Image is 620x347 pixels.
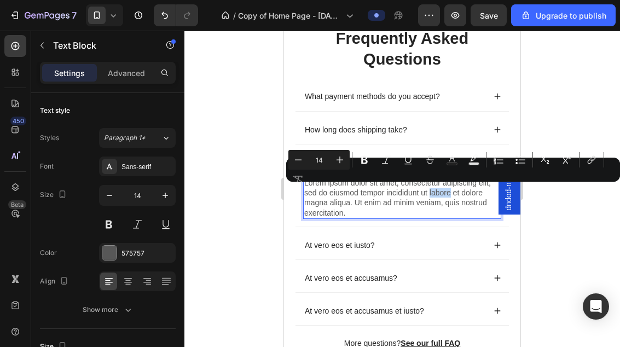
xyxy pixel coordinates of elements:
[19,59,158,72] div: Rich Text Editor. Editing area: main
[286,158,620,182] div: Editor contextual toolbar
[21,275,140,285] p: At vero eos et accusamus et iusto?
[154,4,198,26] div: Undo/Redo
[12,308,224,317] p: More questions?
[4,4,82,26] button: 7
[54,67,85,79] p: Settings
[520,10,606,21] div: Upgrade to publish
[108,67,145,79] p: Advanced
[511,4,616,26] button: Upgrade to publish
[21,127,100,137] p: Can I return a product?
[20,147,216,187] p: Lorem ipsum dolor sit amet, consectetur adipiscing elit, sed do eiusmod tempor incididunt ut labo...
[19,241,115,254] div: Rich Text Editor. Editing area: main
[19,208,92,221] div: Rich Text Editor. Editing area: main
[99,128,176,148] button: Paragraph 1*
[583,293,609,320] div: Open Intercom Messenger
[53,39,146,52] p: Text Block
[104,133,146,143] span: Paragraph 1*
[83,304,134,315] div: Show more
[40,274,71,289] div: Align
[19,146,217,188] div: Rich Text Editor. Editing area: main
[121,248,173,258] div: 575757
[21,94,123,104] p: How long does shipping take?
[19,92,125,106] div: Rich Text Editor. Editing area: main
[284,31,520,347] iframe: Design area
[19,125,101,138] div: Rich Text Editor. Editing area: main
[40,300,176,320] button: Show more
[40,133,59,143] div: Styles
[10,117,26,125] div: 450
[471,4,507,26] button: Save
[121,162,173,172] div: Sans-serif
[233,10,236,21] span: /
[21,242,113,252] p: At vero eos et accusamus?
[8,200,26,209] div: Beta
[238,10,341,21] span: Copy of Home Page - [DATE] 11:40:40
[19,274,142,287] div: Rich Text Editor. Editing area: main
[40,248,57,258] div: Color
[117,308,176,317] a: See our full FAQ
[40,188,69,203] div: Size
[40,161,54,171] div: Font
[480,11,498,20] span: Save
[21,210,91,219] p: At vero eos et iusto?
[40,106,70,115] div: Text style
[72,9,77,22] p: 7
[21,61,156,71] p: What payment methods do you accept?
